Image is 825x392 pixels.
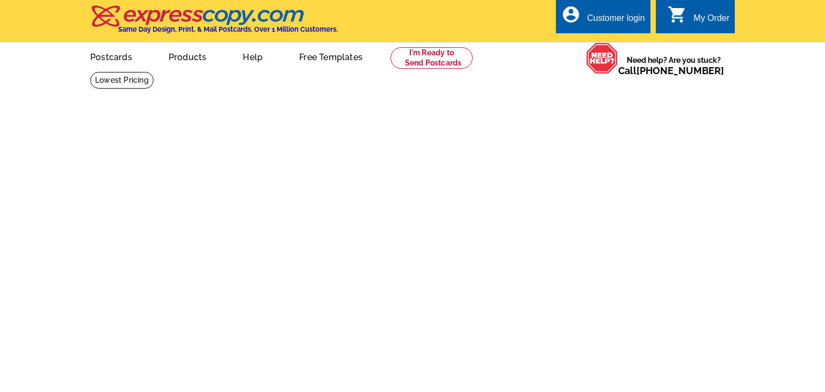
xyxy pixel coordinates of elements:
div: My Order [693,13,729,28]
span: Need help? Are you stuck? [618,55,729,76]
i: account_circle [561,5,581,24]
a: shopping_cart My Order [668,12,729,25]
a: Postcards [73,43,149,69]
a: account_circle Customer login [561,12,645,25]
h4: Same Day Design, Print, & Mail Postcards. Over 1 Million Customers. [118,25,338,33]
span: Call [618,65,724,76]
a: Free Templates [282,43,380,69]
i: shopping_cart [668,5,687,24]
a: Help [226,43,280,69]
img: help [586,42,618,74]
a: [PHONE_NUMBER] [636,65,724,76]
a: Products [151,43,224,69]
div: Customer login [587,13,645,28]
a: Same Day Design, Print, & Mail Postcards. Over 1 Million Customers. [90,13,338,33]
